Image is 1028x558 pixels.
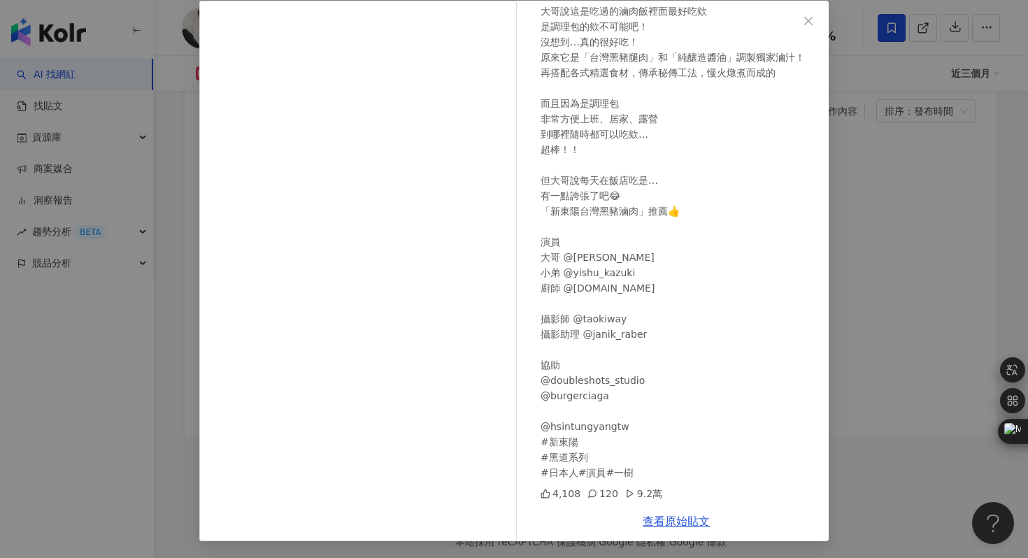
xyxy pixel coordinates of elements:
[803,15,814,27] span: close
[625,486,662,501] div: 9.2萬
[541,3,818,480] div: 大哥說這是吃過的滷肉飯裡面最好吃欸 是調理包的欸不可能吧！ 沒想到…真的很好吃！ 原來它是「台灣黑豬腿肉」和「純釀造醬油」調製獨家滷汁！ 再搭配各式精選食材，傳承秘傳工法，慢火燉煮而成的 而且因...
[541,486,580,501] div: 4,108
[643,515,710,528] a: 查看原始貼文
[587,486,618,501] div: 120
[794,7,822,35] button: Close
